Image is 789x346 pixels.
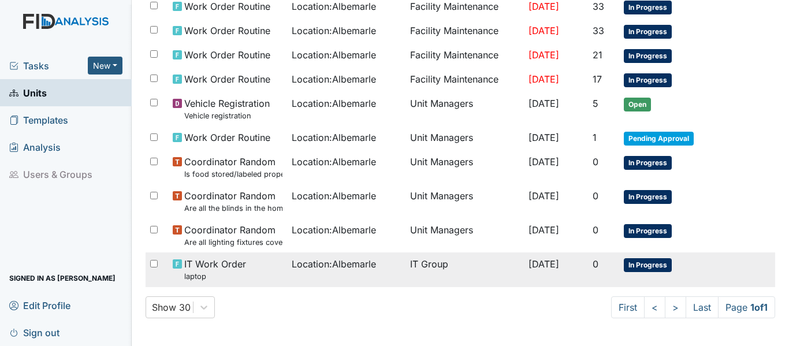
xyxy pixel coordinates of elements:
span: In Progress [624,1,672,14]
td: Unit Managers [405,126,524,150]
span: 33 [593,1,604,12]
td: Unit Managers [405,184,524,218]
span: 0 [593,224,598,236]
td: Facility Maintenance [405,19,524,43]
button: New [88,57,122,75]
span: Edit Profile [9,296,70,314]
span: Location : Albemarle [292,131,376,144]
div: Show 30 [152,300,191,314]
small: Are all lighting fixtures covered and free of debris? [184,237,282,248]
span: Location : Albemarle [292,48,376,62]
span: Location : Albemarle [292,24,376,38]
td: Unit Managers [405,218,524,252]
span: [DATE] [529,156,559,168]
span: IT Work Order laptop [184,257,246,282]
span: 0 [593,258,598,270]
span: [DATE] [529,224,559,236]
span: [DATE] [529,1,559,12]
span: 21 [593,49,602,61]
span: 0 [593,156,598,168]
span: Page [718,296,775,318]
a: < [644,296,665,318]
td: IT Group [405,252,524,287]
span: Templates [9,111,68,129]
span: [DATE] [529,258,559,270]
span: 1 [593,132,597,143]
span: 0 [593,190,598,202]
span: [DATE] [529,190,559,202]
span: In Progress [624,190,672,204]
span: [DATE] [529,49,559,61]
small: Vehicle registration [184,110,270,121]
span: In Progress [624,258,672,272]
span: [DATE] [529,25,559,36]
span: Location : Albemarle [292,257,376,271]
span: Vehicle Registration Vehicle registration [184,96,270,121]
a: > [665,296,686,318]
nav: task-pagination [611,296,775,318]
span: Work Order Routine [184,72,270,86]
td: Unit Managers [405,150,524,184]
span: Location : Albemarle [292,96,376,110]
span: [DATE] [529,73,559,85]
td: Facility Maintenance [405,68,524,92]
span: [DATE] [529,132,559,143]
span: Open [624,98,651,111]
span: Work Order Routine [184,131,270,144]
span: Location : Albemarle [292,223,376,237]
span: Units [9,84,47,102]
span: In Progress [624,224,672,238]
span: Work Order Routine [184,48,270,62]
span: Location : Albemarle [292,155,376,169]
span: Analysis [9,138,61,156]
span: 17 [593,73,602,85]
a: Last [686,296,719,318]
span: 33 [593,25,604,36]
span: [DATE] [529,98,559,109]
span: In Progress [624,156,672,170]
strong: 1 of 1 [750,302,768,313]
small: Are all the blinds in the home operational and clean? [184,203,282,214]
span: Signed in as [PERSON_NAME] [9,269,116,287]
span: Work Order Routine [184,24,270,38]
span: Location : Albemarle [292,72,376,86]
span: In Progress [624,73,672,87]
span: Coordinator Random Are all the blinds in the home operational and clean? [184,189,282,214]
small: Is food stored/labeled properly? [184,169,282,180]
span: 5 [593,98,598,109]
td: Unit Managers [405,92,524,126]
span: Pending Approval [624,132,694,146]
a: First [611,296,645,318]
span: In Progress [624,25,672,39]
span: Coordinator Random Are all lighting fixtures covered and free of debris? [184,223,282,248]
a: Tasks [9,59,88,73]
td: Facility Maintenance [405,43,524,68]
span: Location : Albemarle [292,189,376,203]
span: In Progress [624,49,672,63]
span: Sign out [9,323,59,341]
span: Coordinator Random Is food stored/labeled properly? [184,155,282,180]
small: laptop [184,271,246,282]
